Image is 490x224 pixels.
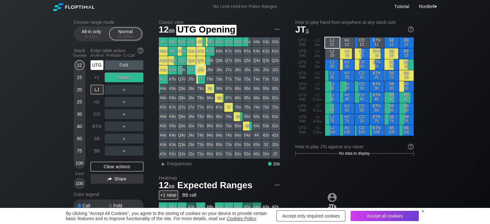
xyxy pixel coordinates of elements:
div: CO 30 [355,81,369,92]
div: Raise [105,73,143,82]
div: 15 [75,73,84,82]
div: QTo [178,75,187,84]
div: +1 2.5 [310,125,325,136]
div: SB 75 [384,114,399,125]
div: K6o [168,112,177,121]
span: bb [317,64,320,69]
img: help.32db89a4.svg [407,143,414,150]
div: 83s [262,93,271,102]
div: 76s [234,103,243,112]
div: 5 – 12 [78,34,105,39]
div: 64s [252,112,261,121]
div: UTG fold [295,59,310,70]
div: Accept all cookies [351,211,419,221]
span: bb [318,119,322,123]
div: AQs [178,37,187,46]
div: UTG fold [295,92,310,103]
span: bb [169,27,175,34]
div: A6o [159,112,168,121]
div: CO 40 [355,92,369,103]
div: CO 50 [355,103,369,114]
div: T8s [215,75,224,84]
div: LJ 20 [325,59,340,70]
div: J6o [187,112,196,121]
div: 93o [206,140,215,149]
div: AJo [159,65,168,74]
div: +1 2 [310,70,325,81]
div: CO 20 [355,59,369,70]
div: T9s [206,75,215,84]
div: A3s [262,37,271,46]
div: J3s [262,65,271,74]
div: BTN [91,122,103,131]
div: How to play JTs against any raiser [295,144,414,149]
div: CO 25 [355,70,369,81]
div: BTN 15 [370,48,384,59]
div: Q2s [271,56,280,65]
div: 44 [252,131,261,140]
div: CO 75 [355,114,369,125]
div: CO 100 [355,125,369,136]
span: 12 [158,25,176,35]
div: HJ 50 [340,103,354,114]
div: K9o [168,84,177,93]
div: T3o [196,140,205,149]
div: Q9s [206,56,215,65]
div: LJ 12 [325,37,340,48]
div: 65s [243,112,252,121]
div: 52s [271,122,280,131]
img: help.32db89a4.svg [137,47,144,54]
div: 43o [252,140,261,149]
div: J8o [187,93,196,102]
span: s [306,27,309,34]
span: bb [317,75,320,80]
div: BTN 40 [370,92,384,103]
div: 20 [75,85,84,94]
div: J2s [271,65,280,74]
div: UTG fold [295,37,310,48]
div: 88 [215,93,224,102]
div: 64o [234,131,243,140]
div: Accept only required cookies [276,210,345,221]
div: UTG fold [295,48,310,59]
div: ＋ [105,97,143,107]
div: 74o [224,131,233,140]
div: SB 12 [384,37,399,48]
div: BTN 20 [370,59,384,70]
div: 63s [262,112,271,121]
div: CO [91,109,103,119]
div: J8s [215,65,224,74]
div: CO 12 [355,37,369,48]
div: T9o [196,84,205,93]
div: HJ 25 [340,70,354,81]
div: LJ 40 [325,92,340,103]
div: BB 50 [399,103,414,114]
div: T4s [252,75,261,84]
div: HJ 30 [340,81,354,92]
div: AQo [159,56,168,65]
div: J4s [252,65,261,74]
div: Call [78,203,109,208]
div: A8s [215,37,224,46]
img: icon-avatar.b40e07d9.svg [328,193,337,202]
div: JJ [187,65,196,74]
div: 98o [206,93,215,102]
div: CO 15 [355,48,369,59]
div: JTs [196,65,205,74]
div: ＋ [105,146,143,156]
div: J9o [187,84,196,93]
div: ＋ [105,134,143,143]
div: A=All-in R=Raise C=Call [91,53,143,58]
div: 54s [252,122,261,131]
div: HJ [91,97,103,107]
div: UTG fold [295,125,310,136]
div: J7s [224,65,233,74]
div: T7o [196,103,205,112]
div: 77 [224,103,233,112]
div: HJ 12 [340,37,354,48]
a: Cookies Policy [226,216,256,221]
div: LJ 30 [325,81,340,92]
div: T6o [196,112,205,121]
div: Fold [105,60,143,70]
span: bb [130,34,134,39]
